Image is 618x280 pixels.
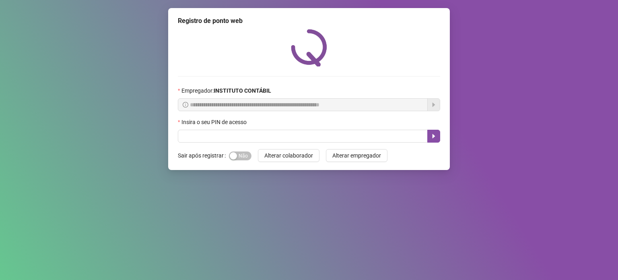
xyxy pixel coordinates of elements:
[178,118,252,127] label: Insira o seu PIN de acesso
[291,29,327,66] img: QRPoint
[178,16,440,26] div: Registro de ponto web
[264,151,313,160] span: Alterar colaborador
[181,86,271,95] span: Empregador :
[431,133,437,139] span: caret-right
[258,149,319,162] button: Alterar colaborador
[183,102,188,108] span: info-circle
[178,149,229,162] label: Sair após registrar
[332,151,381,160] span: Alterar empregador
[326,149,387,162] button: Alterar empregador
[214,87,271,94] strong: INSTITUTO CONTÁBIL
